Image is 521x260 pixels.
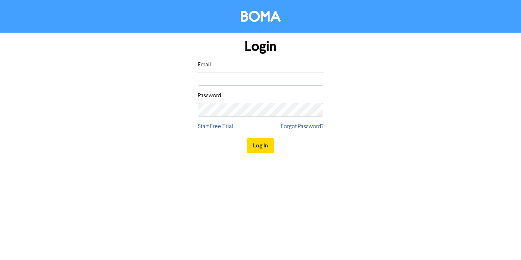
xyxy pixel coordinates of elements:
button: Log In [247,138,274,153]
a: Forgot Password? [281,122,323,131]
label: Email [198,61,211,69]
label: Password [198,91,221,100]
img: BOMA Logo [241,11,281,22]
a: Start Free Trial [198,122,233,131]
h1: Login [198,38,323,55]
